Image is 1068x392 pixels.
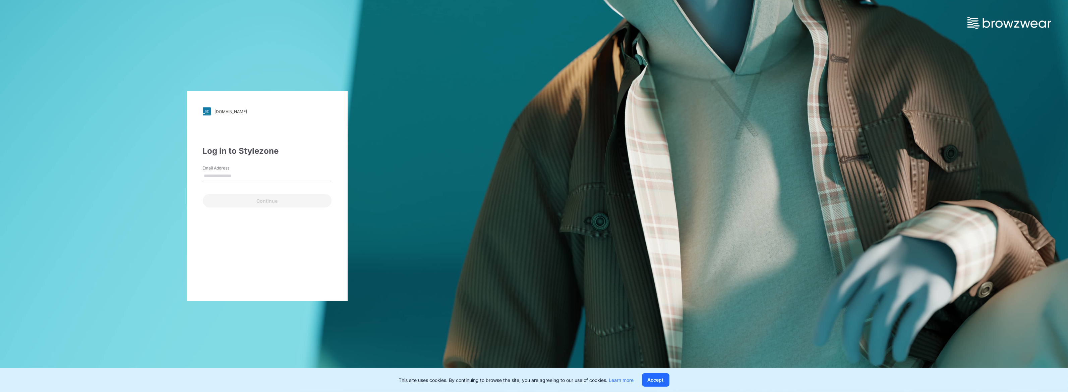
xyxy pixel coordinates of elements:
[609,377,634,383] a: Learn more
[967,17,1051,29] img: browzwear-logo.73288ffb.svg
[399,377,634,384] p: This site uses cookies. By continuing to browse the site, you are agreeing to our use of cookies.
[642,373,669,387] button: Accept
[203,107,211,115] img: svg+xml;base64,PHN2ZyB3aWR0aD0iMjgiIGhlaWdodD0iMjgiIHZpZXdCb3g9IjAgMCAyOCAyOCIgZmlsbD0ibm9uZSIgeG...
[203,145,332,157] div: Log in to Stylezone
[203,165,250,171] label: Email Address
[215,109,247,114] div: [DOMAIN_NAME]
[203,107,332,115] a: [DOMAIN_NAME]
